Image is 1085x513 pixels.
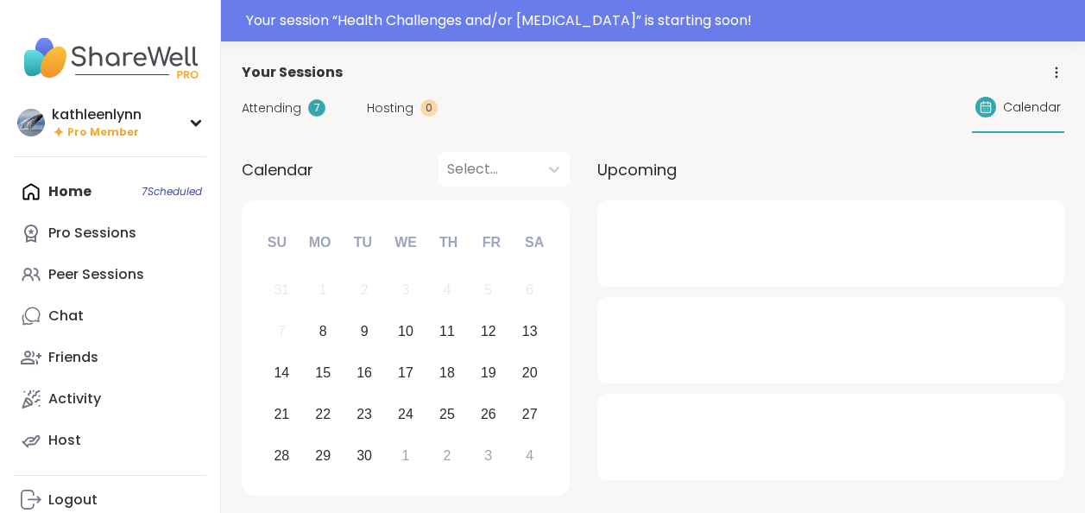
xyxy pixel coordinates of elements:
[398,320,413,343] div: 10
[402,278,410,301] div: 3
[48,348,98,367] div: Friends
[361,320,369,343] div: 9
[305,313,342,351] div: Choose Monday, September 8th, 2025
[246,10,1075,31] div: Your session “ Health Challenges and/or [MEDICAL_DATA] ” is starting soon!
[319,320,327,343] div: 8
[472,224,510,262] div: Fr
[48,224,136,243] div: Pro Sessions
[48,265,144,284] div: Peer Sessions
[14,254,206,295] a: Peer Sessions
[242,158,313,181] span: Calendar
[470,355,507,392] div: Choose Friday, September 19th, 2025
[242,99,301,117] span: Attending
[315,444,331,467] div: 29
[17,109,45,136] img: kathleenlynn
[52,105,142,124] div: kathleenlynn
[315,361,331,384] div: 15
[367,99,413,117] span: Hosting
[263,437,300,474] div: Choose Sunday, September 28th, 2025
[402,444,410,467] div: 1
[522,320,538,343] div: 13
[305,396,342,433] div: Choose Monday, September 22nd, 2025
[429,272,466,309] div: Not available Thursday, September 4th, 2025
[511,313,548,351] div: Choose Saturday, September 13th, 2025
[315,402,331,426] div: 22
[470,313,507,351] div: Choose Friday, September 12th, 2025
[346,272,383,309] div: Not available Tuesday, September 2nd, 2025
[278,320,286,343] div: 7
[420,99,438,117] div: 0
[484,444,492,467] div: 3
[388,272,425,309] div: Not available Wednesday, September 3rd, 2025
[439,320,455,343] div: 11
[346,313,383,351] div: Choose Tuesday, September 9th, 2025
[14,28,206,88] img: ShareWell Nav Logo
[439,402,455,426] div: 25
[522,402,538,426] div: 27
[48,389,101,408] div: Activity
[430,224,468,262] div: Th
[597,158,677,181] span: Upcoming
[346,396,383,433] div: Choose Tuesday, September 23rd, 2025
[14,337,206,378] a: Friends
[511,272,548,309] div: Not available Saturday, September 6th, 2025
[274,444,289,467] div: 28
[470,396,507,433] div: Choose Friday, September 26th, 2025
[526,278,533,301] div: 6
[274,361,289,384] div: 14
[429,313,466,351] div: Choose Thursday, September 11th, 2025
[429,396,466,433] div: Choose Thursday, September 25th, 2025
[443,278,451,301] div: 4
[511,396,548,433] div: Choose Saturday, September 27th, 2025
[274,402,289,426] div: 21
[484,278,492,301] div: 5
[481,320,496,343] div: 12
[263,313,300,351] div: Not available Sunday, September 7th, 2025
[48,491,98,510] div: Logout
[398,361,413,384] div: 17
[481,402,496,426] div: 26
[263,396,300,433] div: Choose Sunday, September 21st, 2025
[14,420,206,461] a: Host
[387,224,425,262] div: We
[515,224,553,262] div: Sa
[346,437,383,474] div: Choose Tuesday, September 30th, 2025
[261,269,550,476] div: month 2025-09
[356,361,372,384] div: 16
[429,437,466,474] div: Choose Thursday, October 2nd, 2025
[344,224,382,262] div: Tu
[356,444,372,467] div: 30
[511,437,548,474] div: Choose Saturday, October 4th, 2025
[305,437,342,474] div: Choose Monday, September 29th, 2025
[67,125,139,140] span: Pro Member
[522,361,538,384] div: 20
[443,444,451,467] div: 2
[346,355,383,392] div: Choose Tuesday, September 16th, 2025
[511,355,548,392] div: Choose Saturday, September 20th, 2025
[14,212,206,254] a: Pro Sessions
[242,62,343,83] span: Your Sessions
[470,272,507,309] div: Not available Friday, September 5th, 2025
[305,272,342,309] div: Not available Monday, September 1st, 2025
[263,355,300,392] div: Choose Sunday, September 14th, 2025
[439,361,455,384] div: 18
[258,224,296,262] div: Su
[470,437,507,474] div: Choose Friday, October 3rd, 2025
[361,278,369,301] div: 2
[48,431,81,450] div: Host
[14,295,206,337] a: Chat
[481,361,496,384] div: 19
[388,313,425,351] div: Choose Wednesday, September 10th, 2025
[388,396,425,433] div: Choose Wednesday, September 24th, 2025
[300,224,338,262] div: Mo
[388,437,425,474] div: Choose Wednesday, October 1st, 2025
[526,444,533,467] div: 4
[308,99,325,117] div: 7
[305,355,342,392] div: Choose Monday, September 15th, 2025
[319,278,327,301] div: 1
[388,355,425,392] div: Choose Wednesday, September 17th, 2025
[14,378,206,420] a: Activity
[356,402,372,426] div: 23
[263,272,300,309] div: Not available Sunday, August 31st, 2025
[1003,98,1061,117] span: Calendar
